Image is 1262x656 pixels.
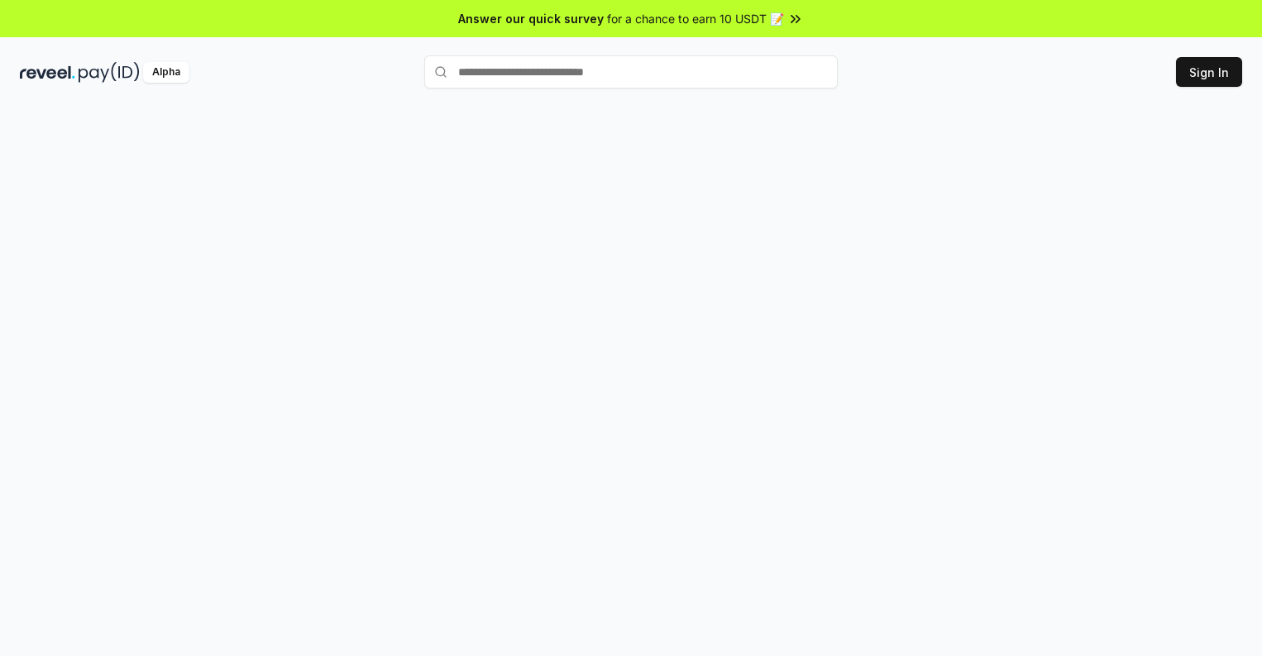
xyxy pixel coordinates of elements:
[607,10,784,27] span: for a chance to earn 10 USDT 📝
[1176,57,1242,87] button: Sign In
[143,62,189,83] div: Alpha
[20,62,75,83] img: reveel_dark
[79,62,140,83] img: pay_id
[458,10,604,27] span: Answer our quick survey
